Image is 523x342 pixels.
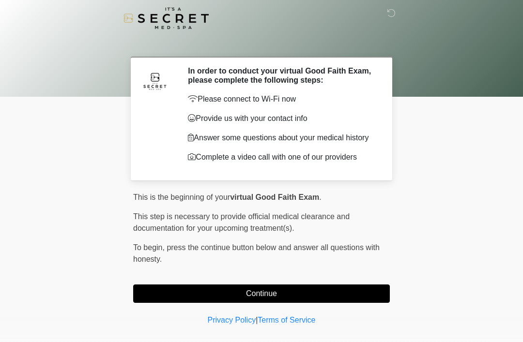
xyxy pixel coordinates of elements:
[188,132,375,144] p: Answer some questions about your medical history
[133,193,230,201] span: This is the beginning of your
[256,316,258,324] a: |
[188,113,375,124] p: Provide us with your contact info
[208,316,256,324] a: Privacy Policy
[133,243,167,252] span: To begin,
[230,193,319,201] strong: virtual Good Faith Exam
[188,93,375,105] p: Please connect to Wi-Fi now
[126,35,397,53] h1: ‎ ‎
[140,66,169,95] img: Agent Avatar
[133,212,350,232] span: This step is necessary to provide official medical clearance and documentation for your upcoming ...
[133,243,380,263] span: press the continue button below and answer all questions with honesty.
[258,316,315,324] a: Terms of Service
[188,151,375,163] p: Complete a video call with one of our providers
[123,7,209,29] img: It's A Secret Med Spa Logo
[188,66,375,85] h2: In order to conduct your virtual Good Faith Exam, please complete the following steps:
[133,284,390,303] button: Continue
[319,193,321,201] span: .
